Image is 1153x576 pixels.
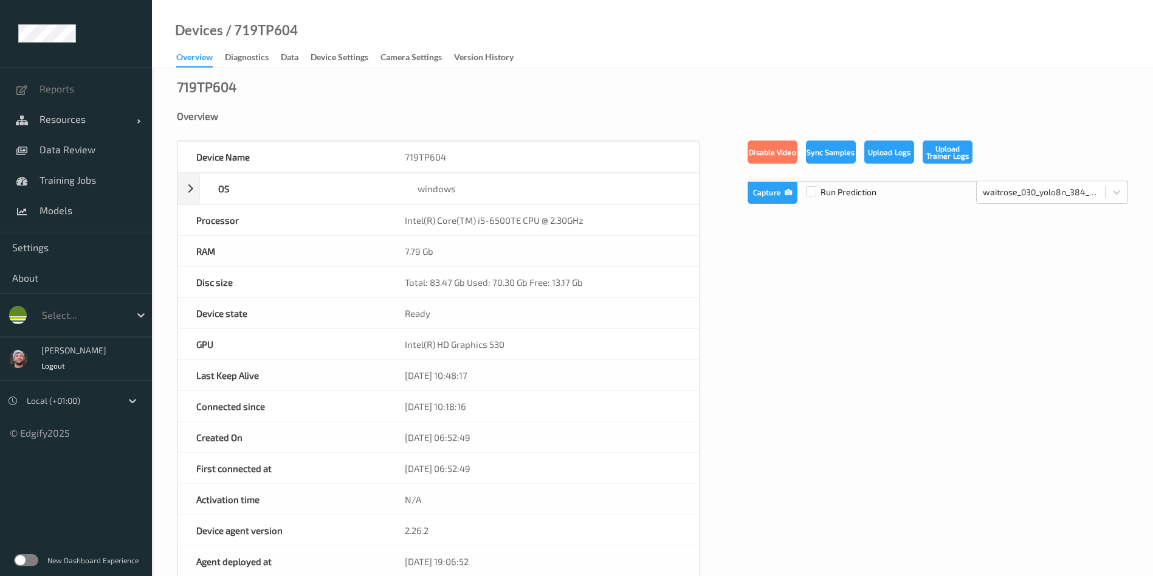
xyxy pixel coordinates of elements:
div: Camera Settings [380,51,442,66]
span: Run Prediction [797,186,876,198]
a: Version History [454,49,526,66]
div: / 719TP604 [223,24,298,36]
button: Sync Samples [806,141,856,164]
div: [DATE] 10:48:17 [387,360,699,390]
div: OS [200,173,399,204]
a: Devices [175,24,223,36]
button: Upload Logs [864,141,914,164]
button: Upload Trainer Logs [923,141,972,164]
a: Diagnostics [225,49,281,66]
div: windows [399,173,699,204]
a: Device Settings [311,49,380,66]
div: Connected since [178,391,387,422]
div: OSwindows [177,173,700,204]
div: Created On [178,422,387,453]
div: Version History [454,51,514,66]
div: First connected at [178,453,387,484]
a: Data [281,49,311,66]
div: Diagnostics [225,51,269,66]
div: [DATE] 06:52:49 [387,422,699,453]
div: 719TP604 [177,80,237,92]
a: Overview [176,49,225,68]
div: Data [281,51,298,66]
div: RAM [178,236,387,266]
div: Device Settings [311,51,368,66]
div: Overview [177,110,1128,122]
button: Disable Video [748,141,797,164]
div: Processor [178,205,387,235]
div: Overview [176,51,213,68]
div: 7.79 Gb [387,236,699,266]
div: Device agent version [178,515,387,546]
a: Camera Settings [380,49,454,66]
div: Intel(R) HD Graphics 530 [387,329,699,359]
div: Device state [178,298,387,328]
button: Capture [748,181,797,204]
div: Ready [387,298,699,328]
div: Intel(R) Core(TM) i5-6500TE CPU @ 2.30GHz [387,205,699,235]
div: Activation time [178,484,387,515]
div: [DATE] 06:52:49 [387,453,699,484]
div: Disc size [178,267,387,297]
div: 719TP604 [387,142,699,172]
div: GPU [178,329,387,359]
div: N/A [387,484,699,515]
div: Last Keep Alive [178,360,387,390]
div: Device Name [178,142,387,172]
div: Total: 83.47 Gb Used: 70.30 Gb Free: 13.17 Gb [387,267,699,297]
div: [DATE] 10:18:16 [387,391,699,422]
div: 2.26.2 [387,515,699,546]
